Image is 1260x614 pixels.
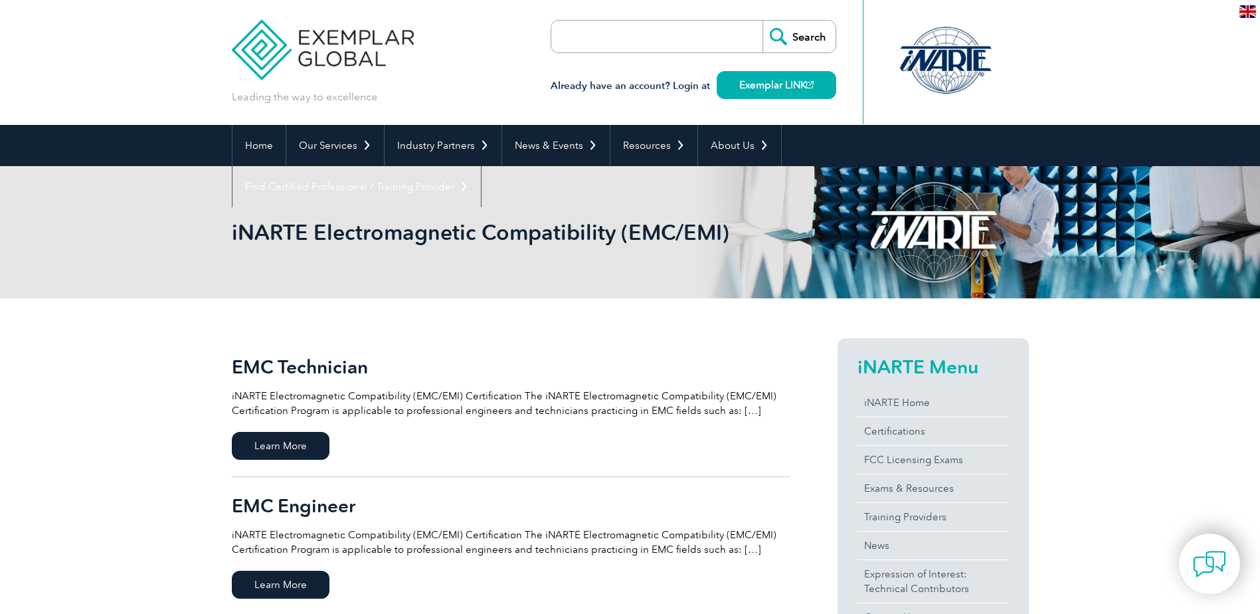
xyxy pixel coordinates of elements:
[857,532,1009,560] a: News
[551,78,836,94] h3: Already have an account? Login at
[857,560,1009,603] a: Expression of Interest:Technical Contributors
[232,528,790,557] p: iNARTE Electromagnetic Compatibility (EMC/EMI) Certification The iNARTE Electromagnetic Compatibi...
[232,495,790,516] h2: EMC Engineer
[717,71,836,99] a: Exemplar LINK
[232,356,790,377] h2: EMC Technician
[232,166,481,207] a: Find Certified Professional / Training Provider
[698,125,781,166] a: About Us
[806,81,814,88] img: open_square.png
[232,90,377,104] p: Leading the way to excellence
[385,125,501,166] a: Industry Partners
[857,417,1009,445] a: Certifications
[763,21,836,52] input: Search
[610,125,697,166] a: Resources
[232,432,329,460] span: Learn More
[232,219,742,245] h1: iNARTE Electromagnetic Compatibility (EMC/EMI)
[232,571,329,599] span: Learn More
[857,356,1009,377] h2: iNARTE Menu
[232,338,790,477] a: EMC Technician iNARTE Electromagnetic Compatibility (EMC/EMI) Certification The iNARTE Electromag...
[232,125,286,166] a: Home
[857,503,1009,531] a: Training Providers
[286,125,384,166] a: Our Services
[857,474,1009,502] a: Exams & Resources
[232,389,790,418] p: iNARTE Electromagnetic Compatibility (EMC/EMI) Certification The iNARTE Electromagnetic Compatibi...
[1193,548,1226,581] img: contact-chat.png
[857,389,1009,417] a: iNARTE Home
[502,125,610,166] a: News & Events
[1239,5,1256,18] img: en
[857,446,1009,474] a: FCC Licensing Exams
